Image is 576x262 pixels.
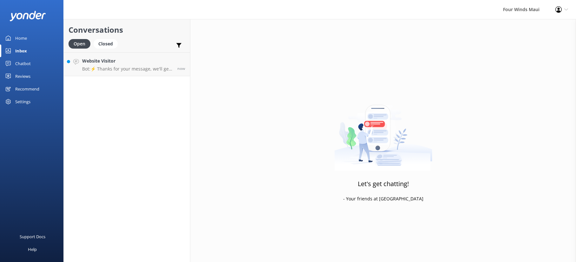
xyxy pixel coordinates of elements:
[64,52,190,76] a: Website VisitorBot:⚡ Thanks for your message, we'll get back to you as soon as we can. Feel free ...
[82,66,173,72] p: Bot: ⚡ Thanks for your message, we'll get back to you as soon as we can. Feel free to also call a...
[10,11,46,21] img: yonder-white-logo.png
[343,195,423,202] p: - Your friends at [GEOGRAPHIC_DATA]
[69,39,90,49] div: Open
[358,179,409,189] h3: Let's get chatting!
[69,40,94,47] a: Open
[94,39,118,49] div: Closed
[15,95,30,108] div: Settings
[15,83,39,95] div: Recommend
[69,24,185,36] h2: Conversations
[15,44,27,57] div: Inbox
[177,66,185,71] span: Oct 07 2025 12:50pm (UTC -10:00) Pacific/Honolulu
[15,57,31,70] div: Chatbot
[15,70,30,83] div: Reviews
[15,32,27,44] div: Home
[20,230,45,243] div: Support Docs
[28,243,37,256] div: Help
[334,91,432,171] img: artwork of a man stealing a conversation from at giant smartphone
[82,57,173,64] h4: Website Visitor
[94,40,121,47] a: Closed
